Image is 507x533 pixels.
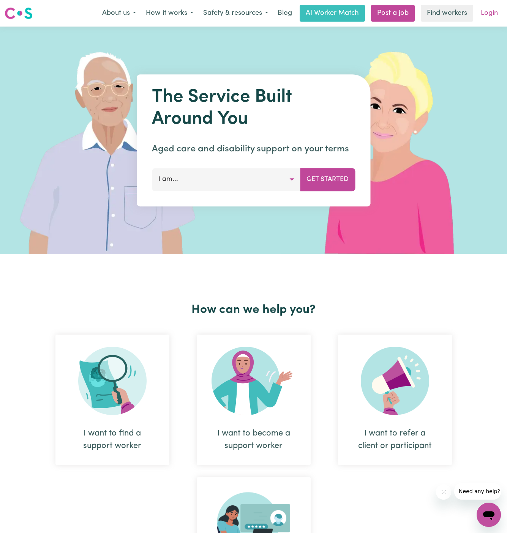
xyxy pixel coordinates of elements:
[477,503,501,527] iframe: Button to launch messaging window
[5,5,33,22] a: Careseekers logo
[198,5,273,21] button: Safety & resources
[42,303,466,317] h2: How can we help you?
[78,347,147,415] img: Search
[215,427,292,452] div: I want to become a support worker
[338,335,452,465] div: I want to refer a client or participant
[371,5,415,22] a: Post a job
[454,483,501,500] iframe: Message from company
[476,5,502,22] a: Login
[421,5,473,22] a: Find workers
[141,5,198,21] button: How it works
[212,347,296,415] img: Become Worker
[436,484,451,500] iframe: Close message
[74,427,151,452] div: I want to find a support worker
[197,335,311,465] div: I want to become a support worker
[356,427,434,452] div: I want to refer a client or participant
[152,142,355,156] p: Aged care and disability support on your terms
[5,6,33,20] img: Careseekers logo
[273,5,297,22] a: Blog
[97,5,141,21] button: About us
[152,168,300,191] button: I am...
[152,86,355,130] h1: The Service Built Around You
[55,335,169,465] div: I want to find a support worker
[300,5,365,22] a: AI Worker Match
[300,168,355,191] button: Get Started
[361,347,429,415] img: Refer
